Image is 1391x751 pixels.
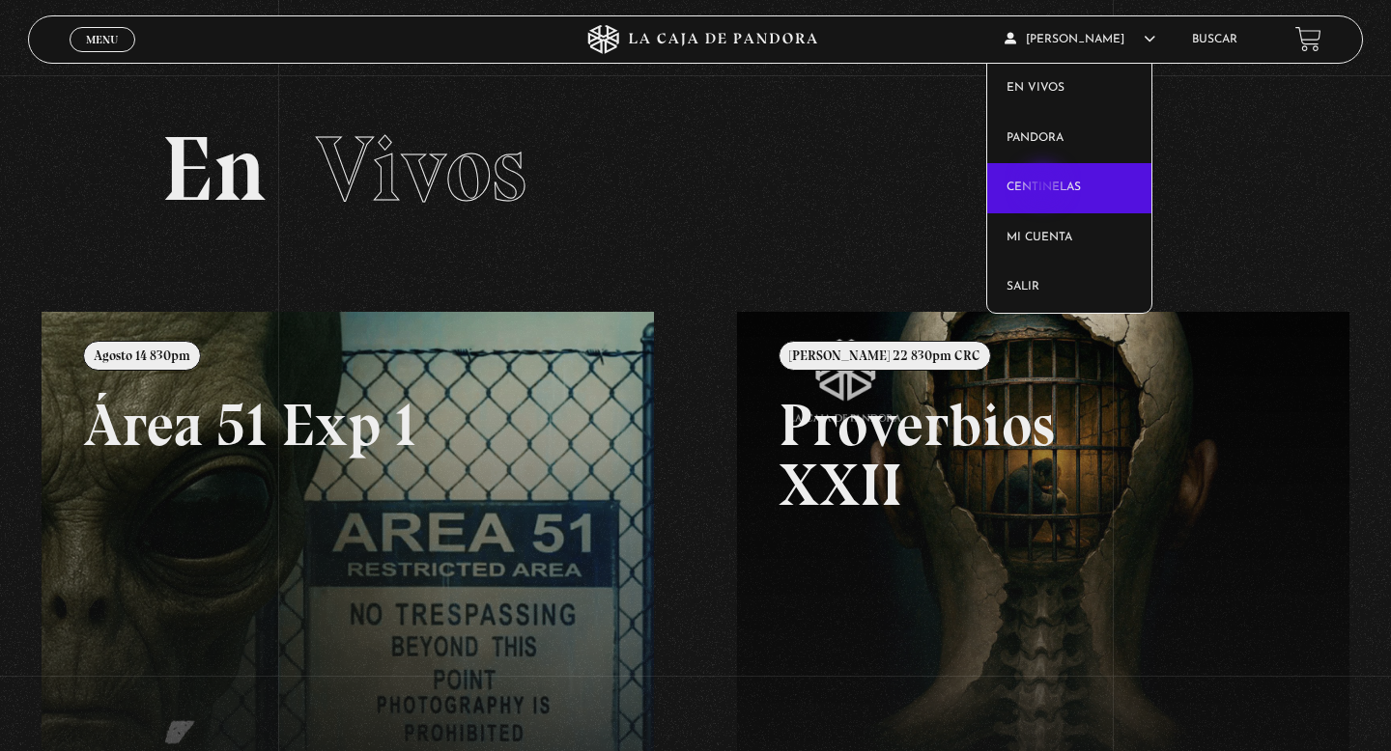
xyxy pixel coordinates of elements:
a: View your shopping cart [1295,26,1321,52]
a: En vivos [987,64,1152,114]
h2: En [161,124,1230,215]
a: Salir [987,263,1152,313]
a: Pandora [987,114,1152,164]
span: Vivos [316,114,526,224]
a: Centinelas [987,163,1152,213]
a: Mi cuenta [987,213,1152,264]
span: [PERSON_NAME] [1005,34,1155,45]
span: Menu [86,34,118,45]
span: Cerrar [80,49,126,63]
a: Buscar [1192,34,1237,45]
